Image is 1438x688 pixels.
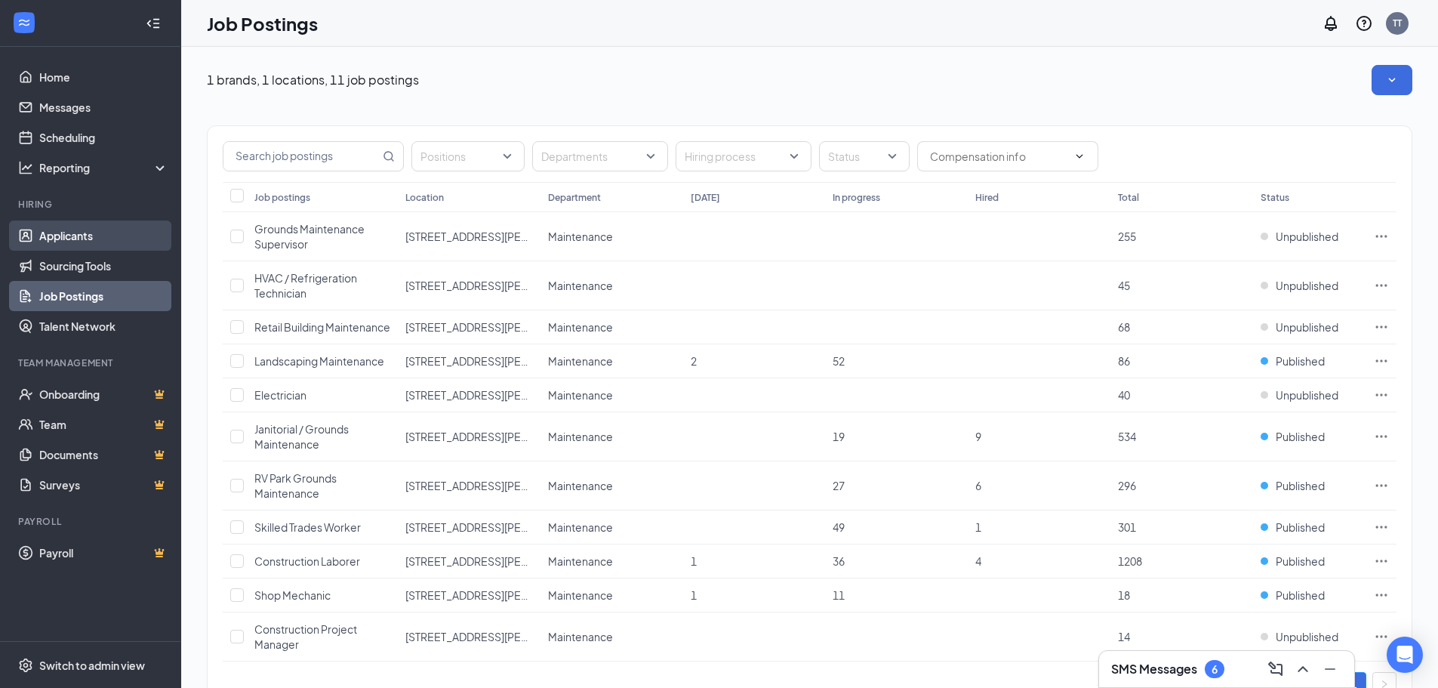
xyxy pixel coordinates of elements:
a: Messages [39,92,168,122]
span: Retail Building Maintenance [254,320,390,334]
span: 52 [833,354,845,368]
span: 27 [833,479,845,492]
span: HVAC / Refrigeration Technician [254,271,357,300]
p: 1 brands, 1 locations, 11 job postings [207,72,419,88]
svg: Collapse [146,16,161,31]
span: 1 [975,520,981,534]
a: TeamCrown [39,409,168,440]
span: Construction Laborer [254,554,360,568]
span: Published [1276,429,1325,444]
svg: Ellipses [1374,278,1389,293]
a: Applicants [39,221,168,251]
span: Maintenance [548,520,613,534]
span: Published [1276,353,1325,369]
a: SurveysCrown [39,470,168,500]
svg: Ellipses [1374,588,1389,603]
span: [STREET_ADDRESS][PERSON_NAME] [405,630,590,643]
svg: Analysis [18,160,33,175]
span: Unpublished [1276,387,1338,403]
span: Grounds Maintenance Supervisor [254,222,365,251]
div: Job postings [254,191,310,204]
span: 45 [1118,279,1130,292]
span: [STREET_ADDRESS][PERSON_NAME] [405,588,590,602]
a: Home [39,62,168,92]
a: PayrollCrown [39,538,168,568]
a: Sourcing Tools [39,251,168,281]
span: 2 [691,354,697,368]
svg: MagnifyingGlass [383,150,395,162]
th: Hired [968,182,1110,212]
td: 10021 Pacheco Pass Hwy [398,310,540,344]
svg: WorkstreamLogo [17,15,32,30]
span: 255 [1118,230,1136,243]
a: Talent Network [39,311,168,341]
span: 68 [1118,320,1130,334]
span: 1208 [1118,554,1142,568]
svg: Ellipses [1374,554,1389,569]
span: 6 [975,479,981,492]
svg: Ellipses [1374,429,1389,444]
svg: Ellipses [1374,387,1389,403]
a: DocumentsCrown [39,440,168,470]
svg: ComposeMessage [1267,660,1285,678]
div: Hiring [18,198,165,211]
span: Maintenance [548,279,613,292]
td: Maintenance [540,378,683,412]
td: 10021 Pacheco Pass Hwy [398,511,540,545]
span: [STREET_ADDRESS][PERSON_NAME] [405,354,590,368]
span: [STREET_ADDRESS][PERSON_NAME] [405,430,590,443]
span: [STREET_ADDRESS][PERSON_NAME] [405,479,590,492]
span: RV Park Grounds Maintenance [254,471,337,500]
span: [STREET_ADDRESS][PERSON_NAME] [405,554,590,568]
div: Location [405,191,444,204]
th: In progress [825,182,968,212]
h1: Job Postings [207,11,318,36]
span: Maintenance [548,354,613,368]
span: Maintenance [548,630,613,643]
span: Maintenance [548,554,613,568]
span: Landscaping Maintenance [254,354,384,368]
svg: Notifications [1322,14,1340,32]
input: Search job postings [223,142,380,171]
span: Published [1276,588,1325,603]
input: Compensation info [930,148,1067,165]
td: Maintenance [540,612,683,662]
svg: ChevronDown [1073,150,1085,162]
div: Open Intercom Messenger [1387,637,1423,673]
span: Maintenance [548,588,613,602]
span: Skilled Trades Worker [254,520,361,534]
td: 10021 Pacheco Pass Hwy [398,212,540,261]
span: [STREET_ADDRESS][PERSON_NAME] [405,388,590,402]
a: OnboardingCrown [39,379,168,409]
span: [STREET_ADDRESS][PERSON_NAME] [405,320,590,334]
span: Maintenance [548,320,613,334]
h3: SMS Messages [1111,661,1197,677]
span: Unpublished [1276,319,1338,335]
td: 10021 Pacheco Pass Hwy [398,344,540,378]
div: Department [548,191,601,204]
button: SmallChevronDown [1372,65,1412,95]
span: Construction Project Manager [254,622,357,651]
td: Maintenance [540,511,683,545]
div: Switch to admin view [39,658,145,673]
svg: Settings [18,658,33,673]
span: Unpublished [1276,229,1338,244]
td: Maintenance [540,412,683,461]
span: 14 [1118,630,1130,643]
svg: Ellipses [1374,319,1389,335]
span: 9 [975,430,981,443]
span: Shop Mechanic [254,588,331,602]
span: 36 [833,554,845,568]
span: Published [1276,520,1325,535]
span: 1 [691,554,697,568]
button: ChevronUp [1291,657,1315,681]
span: 11 [833,588,845,602]
span: 18 [1118,588,1130,602]
span: Electrician [254,388,306,402]
div: TT [1393,17,1402,29]
span: Published [1276,478,1325,493]
span: [STREET_ADDRESS][PERSON_NAME] [405,230,590,243]
th: Status [1253,182,1366,212]
td: Maintenance [540,212,683,261]
span: 86 [1118,354,1130,368]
